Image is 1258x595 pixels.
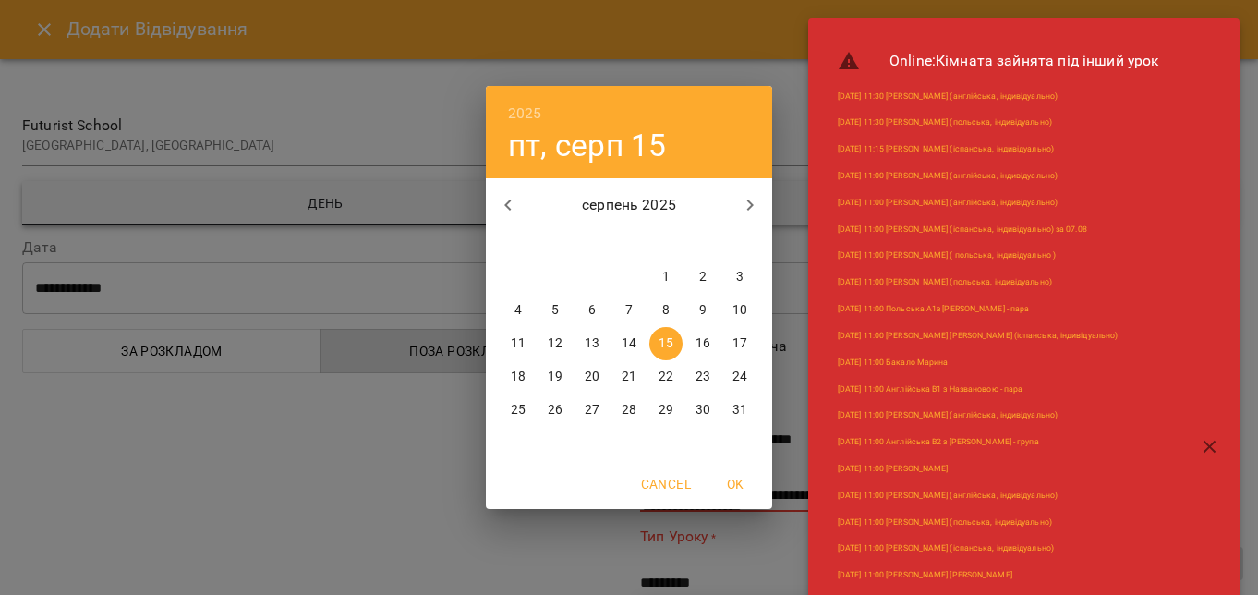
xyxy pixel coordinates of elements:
[662,301,670,320] p: 8
[838,330,1118,342] a: [DATE] 11:00 [PERSON_NAME] [PERSON_NAME] (іспанська, індивідуально)
[514,301,522,320] p: 4
[706,467,765,501] button: OK
[889,50,1158,72] span: Online : Кімната зайнята під інший урок
[508,101,542,127] button: 2025
[551,301,559,320] p: 5
[511,334,526,353] p: 11
[736,268,744,286] p: 3
[659,401,673,419] p: 29
[538,360,572,394] button: 19
[713,473,757,495] span: OK
[530,194,729,216] p: серпень 2025
[838,357,948,369] a: [DATE] 11:00 Бакало Марина
[649,294,683,327] button: 8
[538,394,572,427] button: 26
[732,334,747,353] p: 17
[838,249,1056,261] a: [DATE] 11:00 [PERSON_NAME] ( польська, індивідуально )
[838,224,1087,236] a: [DATE] 11:00 [PERSON_NAME] (іспанська, індивідуально) за 07.08
[508,127,667,164] button: пт, серп 15
[575,360,609,394] button: 20
[585,401,599,419] p: 27
[649,261,683,294] button: 1
[575,294,609,327] button: 6
[502,394,535,427] button: 25
[502,294,535,327] button: 4
[622,368,636,386] p: 21
[575,233,609,251] span: ср
[838,383,1022,395] a: [DATE] 11:00 Англійська В1 з Названовою - пара
[585,368,599,386] p: 20
[662,268,670,286] p: 1
[575,394,609,427] button: 27
[723,394,756,427] button: 31
[686,360,720,394] button: 23
[686,261,720,294] button: 2
[696,401,710,419] p: 30
[612,394,646,427] button: 28
[588,301,596,320] p: 6
[838,542,1054,554] a: [DATE] 11:00 [PERSON_NAME] (іспанська, індивідуально)
[612,327,646,360] button: 14
[838,276,1052,288] a: [DATE] 11:00 [PERSON_NAME] (польська, індивідуально)
[838,143,1054,155] a: [DATE] 11:15 [PERSON_NAME] (іспанська, індивідуально)
[686,294,720,327] button: 9
[634,467,698,501] button: Cancel
[622,401,636,419] p: 28
[838,436,1039,448] a: [DATE] 11:00 Англійська B2 з [PERSON_NAME] - група
[723,261,756,294] button: 3
[502,327,535,360] button: 11
[732,301,747,320] p: 10
[686,394,720,427] button: 30
[538,294,572,327] button: 5
[838,409,1058,421] a: [DATE] 11:00 [PERSON_NAME] (англійська, індивідуально)
[838,463,948,475] a: [DATE] 11:00 [PERSON_NAME]
[538,233,572,251] span: вт
[585,334,599,353] p: 13
[838,170,1058,182] a: [DATE] 11:00 [PERSON_NAME] (англійська, індивідуально)
[612,360,646,394] button: 21
[649,233,683,251] span: пт
[838,116,1052,128] a: [DATE] 11:30 [PERSON_NAME] (польська, індивідуально)
[511,401,526,419] p: 25
[696,334,710,353] p: 16
[502,233,535,251] span: пн
[548,401,562,419] p: 26
[502,360,535,394] button: 18
[838,91,1058,103] a: [DATE] 11:30 [PERSON_NAME] (англійська, індивідуально)
[622,334,636,353] p: 14
[548,334,562,353] p: 12
[612,294,646,327] button: 7
[723,294,756,327] button: 10
[696,368,710,386] p: 23
[838,303,1029,315] a: [DATE] 11:00 Польська А1з [PERSON_NAME] - пара
[538,327,572,360] button: 12
[838,516,1052,528] a: [DATE] 11:00 [PERSON_NAME] (польська, індивідуально)
[838,490,1058,502] a: [DATE] 11:00 [PERSON_NAME] (англійська, індивідуально)
[649,394,683,427] button: 29
[723,327,756,360] button: 17
[699,301,707,320] p: 9
[641,473,691,495] span: Cancel
[732,368,747,386] p: 24
[659,368,673,386] p: 22
[699,268,707,286] p: 2
[838,197,1058,209] a: [DATE] 11:00 [PERSON_NAME] (англійська, індивідуально)
[649,360,683,394] button: 22
[612,233,646,251] span: чт
[649,327,683,360] button: 15
[659,334,673,353] p: 15
[838,569,1012,581] a: [DATE] 11:00 [PERSON_NAME] [PERSON_NAME]
[686,327,720,360] button: 16
[723,233,756,251] span: нд
[575,327,609,360] button: 13
[548,368,562,386] p: 19
[511,368,526,386] p: 18
[686,233,720,251] span: сб
[625,301,633,320] p: 7
[723,360,756,394] button: 24
[732,401,747,419] p: 31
